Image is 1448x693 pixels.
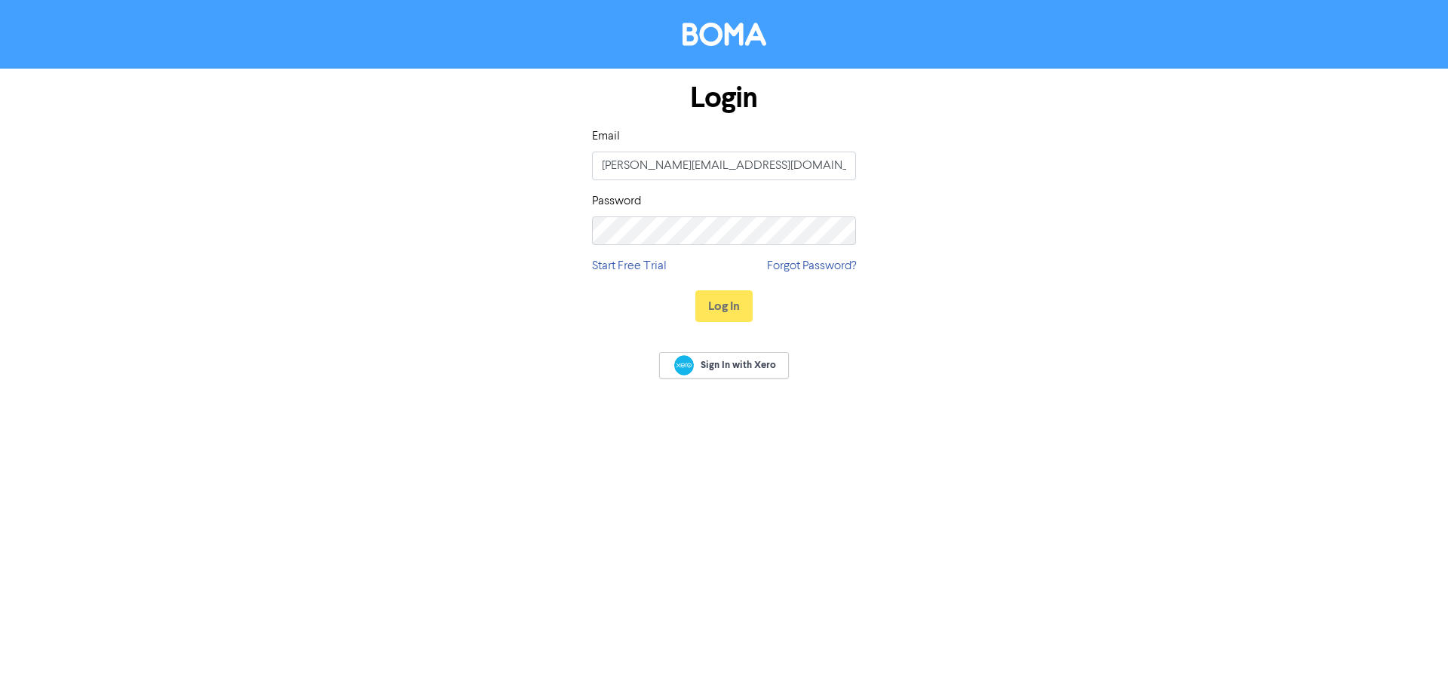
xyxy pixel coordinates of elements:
[695,290,753,322] button: Log In
[674,355,694,376] img: Xero logo
[592,81,856,115] h1: Login
[701,358,776,372] span: Sign In with Xero
[592,192,641,210] label: Password
[592,127,620,146] label: Email
[592,257,667,275] a: Start Free Trial
[767,257,856,275] a: Forgot Password?
[659,352,789,379] a: Sign In with Xero
[683,23,766,46] img: BOMA Logo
